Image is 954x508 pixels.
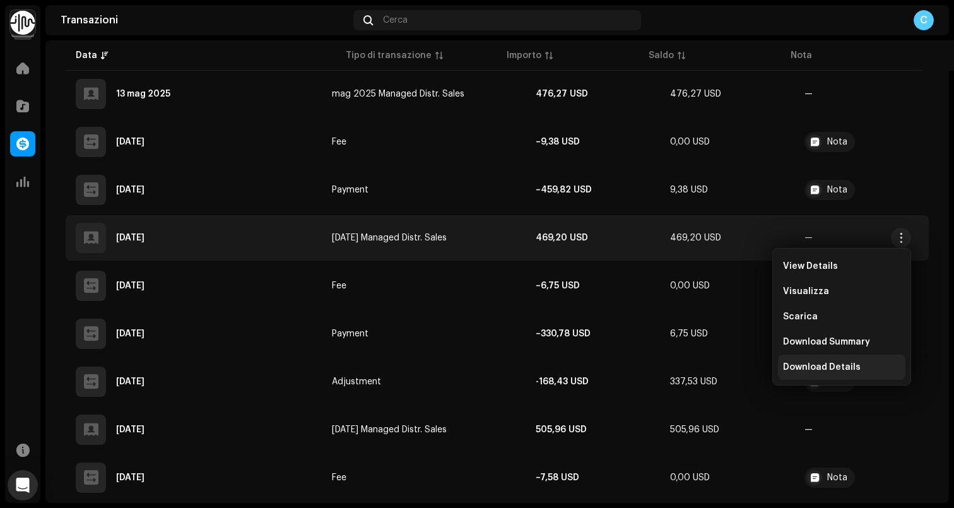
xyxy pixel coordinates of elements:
span: Visualizza [783,286,829,297]
re-a-table-badge: — [804,425,813,434]
span: Fee [332,473,346,482]
div: 15 feb 2025 [116,473,144,482]
div: Nota [827,186,847,194]
span: 505,96 USD [670,425,719,434]
div: Tipo di transazione [346,49,432,62]
div: Nota [827,473,847,482]
span: Adjustment [332,377,381,386]
re-a-table-badge: — [804,90,813,98]
span: 469,20 USD [670,233,721,242]
span: 0,00 USD [670,138,710,146]
strong: 505,96 USD [536,425,587,434]
div: 15 apr 2025 [116,138,144,146]
span: 9,38 USD [670,186,708,194]
div: Open Intercom Messenger [8,470,38,500]
div: Transazioni [61,15,348,25]
span: Payment [332,329,368,338]
strong: –9,38 USD [536,138,580,146]
span: mag 2025 Managed Distr. Sales [332,90,464,98]
span: Payment [332,186,368,194]
div: Saldo [649,49,674,62]
div: 15 mar 2025 [116,329,144,338]
div: Data [76,49,97,62]
div: 12 mar 2025 [116,425,144,434]
strong: -168,43 USD [536,377,589,386]
span: You are receiving a payment for your reported earnings through Identity Music [804,132,919,152]
strong: –7,58 USD [536,473,579,482]
span: View Details [783,261,838,271]
strong: 476,27 USD [536,90,588,98]
strong: –330,78 USD [536,329,591,338]
span: 476,27 USD [670,90,721,98]
img: 0f74c21f-6d1c-4dbc-9196-dbddad53419e [10,10,35,35]
span: 337,53 USD [670,377,717,386]
span: You are receiving a payment for your reported earnings through Identity Music [804,468,919,488]
div: 13 mag 2025 [116,90,170,98]
span: apr 2025 Managed Distr. Sales [332,233,447,242]
strong: –459,82 USD [536,186,592,194]
span: Download Summary [783,337,870,347]
div: 14 mar 2025 [116,377,144,386]
span: You are receiving a payment for your reported earnings through Identity Music [804,180,919,200]
div: 15 apr 2025 [116,186,144,194]
strong: 469,20 USD [536,233,588,242]
span: Fee [332,138,346,146]
span: mar 2025 Managed Distr. Sales [332,425,447,434]
div: C [914,10,934,30]
span: Download Details [783,362,861,372]
div: 11 apr 2025 [116,233,144,242]
strong: –6,75 USD [536,281,580,290]
div: Importo [507,49,541,62]
re-a-table-badge: — [804,233,813,242]
span: 6,75 USD [670,329,708,338]
span: Fee [332,281,346,290]
div: 15 mar 2025 [116,281,144,290]
span: Scarica [783,312,818,322]
div: Nota [827,138,847,146]
span: 0,00 USD [670,473,710,482]
span: Cerca [383,15,408,25]
span: 0,00 USD [670,281,710,290]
